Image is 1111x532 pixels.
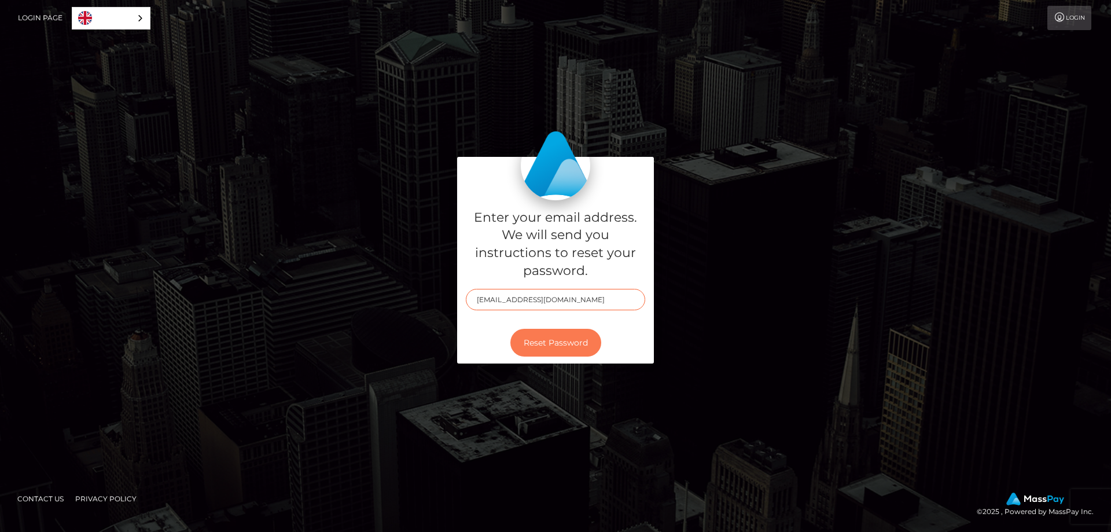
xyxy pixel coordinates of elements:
aside: Language selected: English [72,7,150,30]
a: Privacy Policy [71,490,141,508]
img: MassPay [1006,493,1064,505]
input: E-mail... [466,289,645,310]
a: English [72,8,150,29]
div: © 2025 , Powered by MassPay Inc. [977,493,1102,518]
img: MassPay Login [521,131,590,200]
div: Language [72,7,150,30]
h5: Enter your email address. We will send you instructions to reset your password. [466,209,645,280]
a: Contact Us [13,490,68,508]
a: Login Page [18,6,62,30]
button: Reset Password [510,329,601,357]
a: Login [1047,6,1091,30]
